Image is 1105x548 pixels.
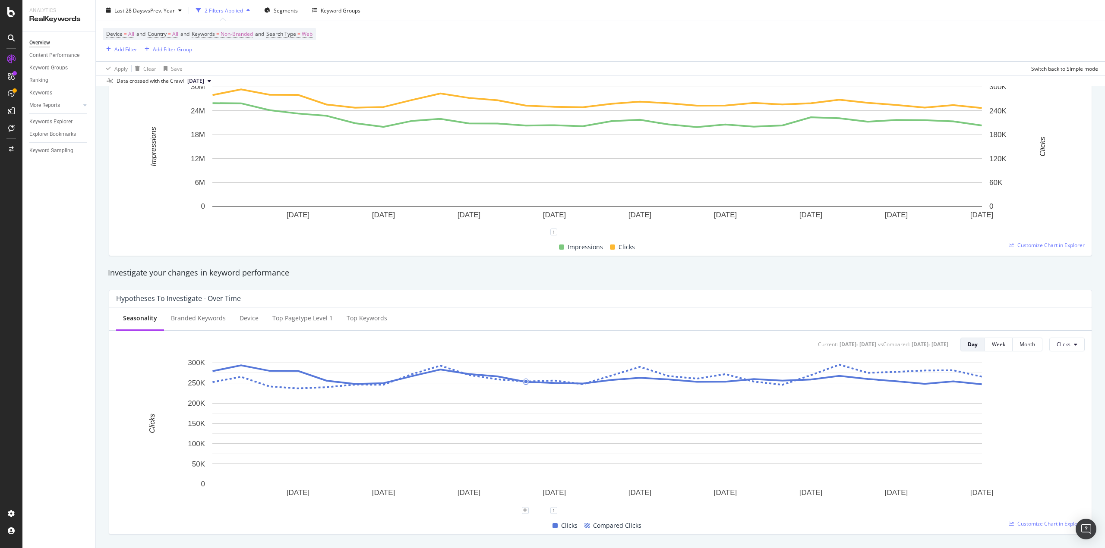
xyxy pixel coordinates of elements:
span: Impressions [568,242,603,252]
button: Last 28 DaysvsPrev. Year [103,3,185,17]
text: 250K [188,379,205,387]
span: Customize Chart in Explorer [1017,241,1085,249]
text: 0 [201,202,205,210]
button: Week [985,338,1013,351]
div: Keyword Groups [321,6,360,14]
a: Keywords Explorer [29,117,89,126]
span: = [168,30,171,38]
span: Search Type [266,30,296,38]
span: and [180,30,189,38]
span: All [172,28,178,40]
div: Month [1020,341,1035,348]
span: vs Prev. Year [145,6,175,14]
div: Ranking [29,76,48,85]
span: Web [302,28,313,40]
div: Seasonality [123,314,157,323]
div: Keywords [29,88,52,97]
span: = [124,30,127,38]
a: Ranking [29,76,89,85]
text: 50K [192,460,205,468]
span: Clicks [561,520,578,531]
a: Explorer Bookmarks [29,130,89,139]
div: Top Keywords [347,314,387,323]
text: [DATE] [970,489,994,497]
button: Day [960,338,985,351]
div: A chart. [116,358,1078,510]
text: [DATE] [543,211,566,219]
text: [DATE] [287,211,310,219]
div: [DATE] - [DATE] [840,341,876,348]
text: [DATE] [885,211,908,219]
text: Impressions [149,127,158,166]
div: Keyword Groups [29,63,68,72]
text: [DATE] [543,489,566,497]
text: 12M [191,155,205,163]
div: Explorer Bookmarks [29,130,76,139]
text: [DATE] [372,211,395,219]
button: Apply [103,62,128,75]
text: [DATE] [458,489,481,497]
div: 2 Filters Applied [205,6,243,14]
button: Segments [261,3,301,17]
span: Clicks [619,242,635,252]
text: Clicks [148,413,156,433]
div: vs Compared : [878,341,910,348]
span: and [255,30,264,38]
span: Last 28 Days [114,6,145,14]
span: = [216,30,219,38]
a: Keyword Sampling [29,146,89,155]
span: and [136,30,145,38]
div: Data crossed with the Crawl [117,77,184,85]
text: 180K [989,131,1007,139]
button: Save [160,62,183,75]
span: Customize Chart in Explorer [1017,520,1085,527]
button: Clicks [1049,338,1085,351]
text: 60K [989,178,1003,187]
text: 0 [989,202,993,210]
text: [DATE] [372,489,395,497]
div: Investigate your changes in keyword performance [108,267,1093,279]
div: Analytics [29,7,88,14]
div: Keywords Explorer [29,117,73,126]
a: Customize Chart in Explorer [1009,520,1085,527]
div: Device [240,314,259,323]
text: 30M [191,83,205,91]
div: 1 [550,229,557,235]
text: [DATE] [714,489,737,497]
div: Save [171,65,183,72]
a: Content Performance [29,51,89,60]
div: Add Filter Group [153,45,192,53]
div: plus [522,507,529,514]
span: Segments [274,6,298,14]
span: Compared Clicks [593,520,641,531]
div: RealKeywords [29,14,88,24]
span: Non-Branded [221,28,253,40]
text: [DATE] [458,211,481,219]
text: [DATE] [799,211,823,219]
button: Keyword Groups [309,3,364,17]
div: 1 [550,507,557,514]
text: 300K [989,83,1007,91]
text: [DATE] [885,489,908,497]
div: Apply [114,65,128,72]
a: Customize Chart in Explorer [1009,241,1085,249]
text: [DATE] [628,211,652,219]
button: [DATE] [184,76,215,86]
div: Hypotheses to Investigate - Over Time [116,294,241,303]
div: Day [968,341,978,348]
div: [DATE] - [DATE] [912,341,948,348]
div: Current: [818,341,838,348]
a: Overview [29,38,89,47]
text: [DATE] [287,489,310,497]
text: 200K [188,399,205,407]
span: Device [106,30,123,38]
text: [DATE] [628,489,652,497]
div: Clear [143,65,156,72]
text: 120K [989,155,1007,163]
div: Content Performance [29,51,79,60]
button: Switch back to Simple mode [1028,62,1098,75]
div: Overview [29,38,50,47]
div: More Reports [29,101,60,110]
text: [DATE] [714,211,737,219]
text: 150K [188,420,205,428]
